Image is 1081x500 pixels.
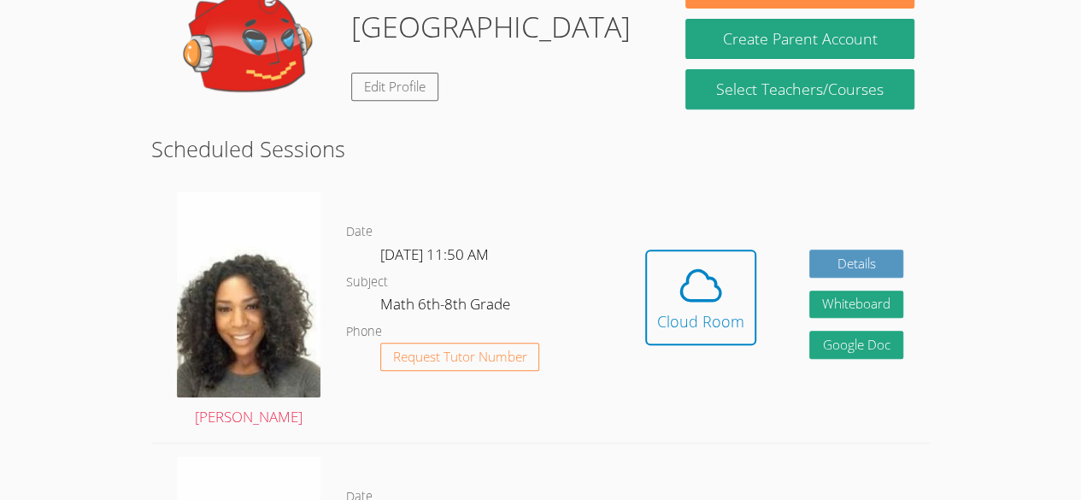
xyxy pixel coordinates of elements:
[380,343,540,371] button: Request Tutor Number
[685,19,914,59] button: Create Parent Account
[809,331,903,359] a: Google Doc
[351,73,438,101] a: Edit Profile
[346,321,382,343] dt: Phone
[177,191,320,397] img: avatar.png
[393,350,527,363] span: Request Tutor Number
[380,244,489,264] span: [DATE] 11:50 AM
[346,272,388,293] dt: Subject
[809,250,903,278] a: Details
[809,291,903,319] button: Whiteboard
[177,191,320,430] a: [PERSON_NAME]
[657,309,744,333] div: Cloud Room
[645,250,756,345] button: Cloud Room
[380,292,514,321] dd: Math 6th-8th Grade
[151,132,930,165] h2: Scheduled Sessions
[685,69,914,109] a: Select Teachers/Courses
[346,221,373,243] dt: Date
